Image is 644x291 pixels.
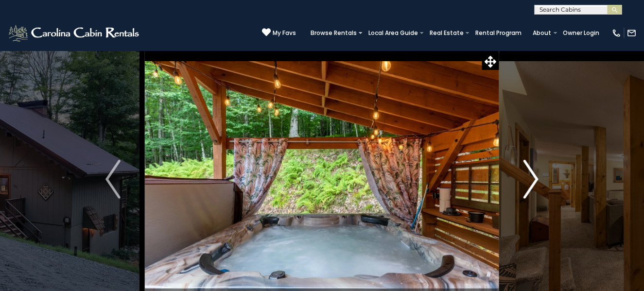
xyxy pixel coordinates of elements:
[627,28,637,38] img: mail-regular-white.png
[612,28,622,38] img: phone-regular-white.png
[528,26,557,40] a: About
[273,29,296,37] span: My Favs
[7,23,142,43] img: White-1-2.png
[558,26,605,40] a: Owner Login
[306,26,362,40] a: Browse Rentals
[364,26,423,40] a: Local Area Guide
[425,26,469,40] a: Real Estate
[470,26,526,40] a: Rental Program
[523,160,538,199] img: arrow
[262,28,296,38] a: My Favs
[105,160,120,199] img: arrow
